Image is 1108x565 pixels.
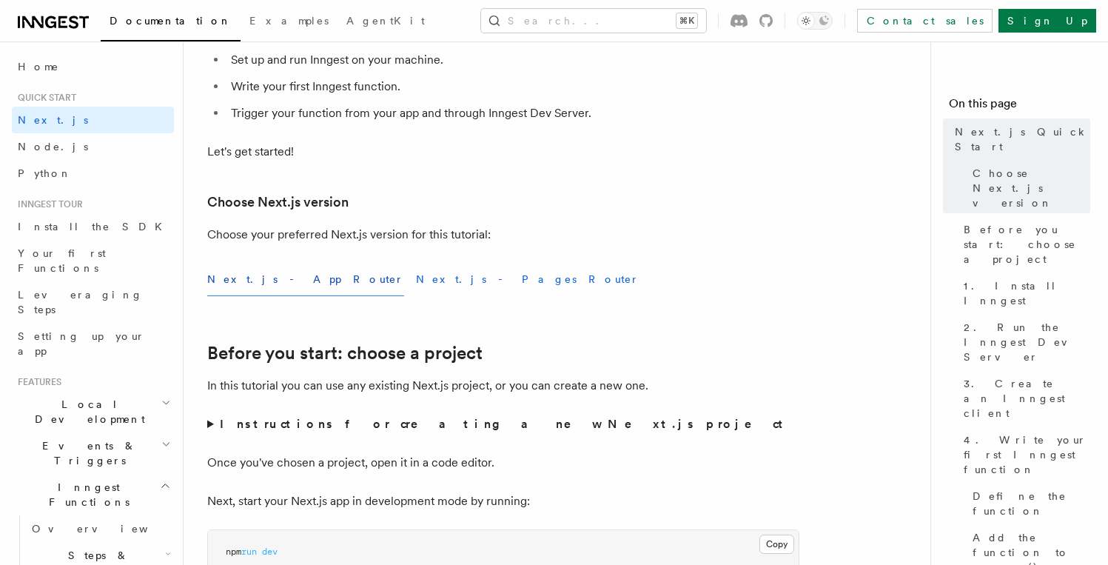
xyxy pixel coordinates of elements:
[12,160,174,187] a: Python
[220,417,789,431] strong: Instructions for creating a new Next.js project
[857,9,993,33] a: Contact sales
[964,376,1090,421] span: 3. Create an Inngest client
[958,273,1090,314] a: 1. Install Inngest
[12,198,83,210] span: Inngest tour
[998,9,1096,33] a: Sign Up
[18,167,72,179] span: Python
[241,4,338,40] a: Examples
[12,391,174,432] button: Local Development
[226,546,241,557] span: npm
[964,320,1090,364] span: 2. Run the Inngest Dev Server
[262,546,278,557] span: dev
[955,124,1090,154] span: Next.js Quick Start
[481,9,706,33] button: Search...⌘K
[958,314,1090,370] a: 2. Run the Inngest Dev Server
[18,221,171,233] span: Install the SDK
[958,370,1090,427] a: 3. Create an Inngest client
[18,289,143,315] span: Leveraging Steps
[12,376,61,388] span: Features
[973,489,1090,518] span: Define the function
[12,53,174,80] a: Home
[207,192,349,213] a: Choose Next.js version
[18,247,106,274] span: Your first Functions
[207,414,799,435] summary: Instructions for creating a new Next.js project
[12,213,174,240] a: Install the SDK
[967,483,1090,524] a: Define the function
[12,240,174,281] a: Your first Functions
[949,95,1090,118] h4: On this page
[207,263,404,296] button: Next.js - App Router
[964,222,1090,267] span: Before you start: choose a project
[32,523,184,535] span: Overview
[207,491,799,512] p: Next, start your Next.js app in development mode by running:
[110,15,232,27] span: Documentation
[346,15,425,27] span: AgentKit
[18,330,145,357] span: Setting up your app
[967,160,1090,216] a: Choose Next.js version
[338,4,434,40] a: AgentKit
[958,427,1090,483] a: 4. Write your first Inngest function
[18,59,59,74] span: Home
[12,92,76,104] span: Quick start
[12,281,174,323] a: Leveraging Steps
[249,15,329,27] span: Examples
[207,343,483,364] a: Before you start: choose a project
[226,50,799,70] li: Set up and run Inngest on your machine.
[226,103,799,124] li: Trigger your function from your app and through Inngest Dev Server.
[964,278,1090,308] span: 1. Install Inngest
[207,224,799,245] p: Choose your preferred Next.js version for this tutorial:
[12,480,160,509] span: Inngest Functions
[759,535,794,554] button: Copy
[416,263,639,296] button: Next.js - Pages Router
[949,118,1090,160] a: Next.js Quick Start
[797,12,833,30] button: Toggle dark mode
[18,114,88,126] span: Next.js
[241,546,257,557] span: run
[207,141,799,162] p: Let's get started!
[964,432,1090,477] span: 4. Write your first Inngest function
[12,397,161,427] span: Local Development
[12,107,174,133] a: Next.js
[973,166,1090,210] span: Choose Next.js version
[226,76,799,97] li: Write your first Inngest function.
[207,375,799,396] p: In this tutorial you can use any existing Next.js project, or you can create a new one.
[676,13,697,28] kbd: ⌘K
[12,474,174,515] button: Inngest Functions
[12,432,174,474] button: Events & Triggers
[958,216,1090,273] a: Before you start: choose a project
[101,4,241,41] a: Documentation
[12,323,174,364] a: Setting up your app
[12,438,161,468] span: Events & Triggers
[26,515,174,542] a: Overview
[12,133,174,160] a: Node.js
[18,141,88,153] span: Node.js
[207,452,799,473] p: Once you've chosen a project, open it in a code editor.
